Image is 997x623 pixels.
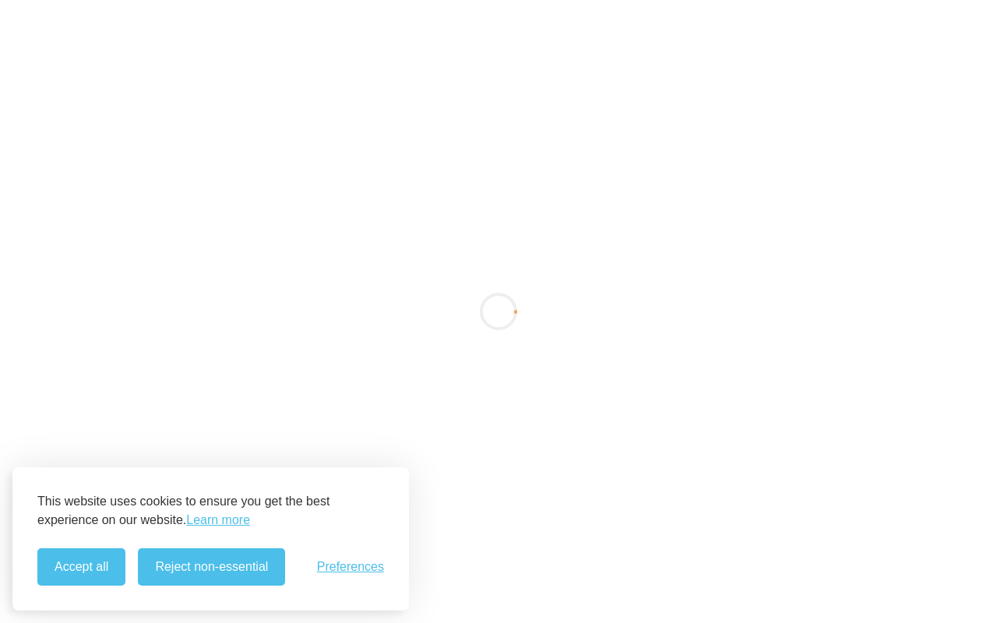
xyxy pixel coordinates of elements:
[37,492,384,530] p: This website uses cookies to ensure you get the best experience on our website.
[186,511,250,530] a: Learn more
[37,548,125,586] button: Accept all cookies
[317,560,384,574] button: Toggle preferences
[138,548,285,586] button: Reject non-essential
[317,560,384,574] span: Preferences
